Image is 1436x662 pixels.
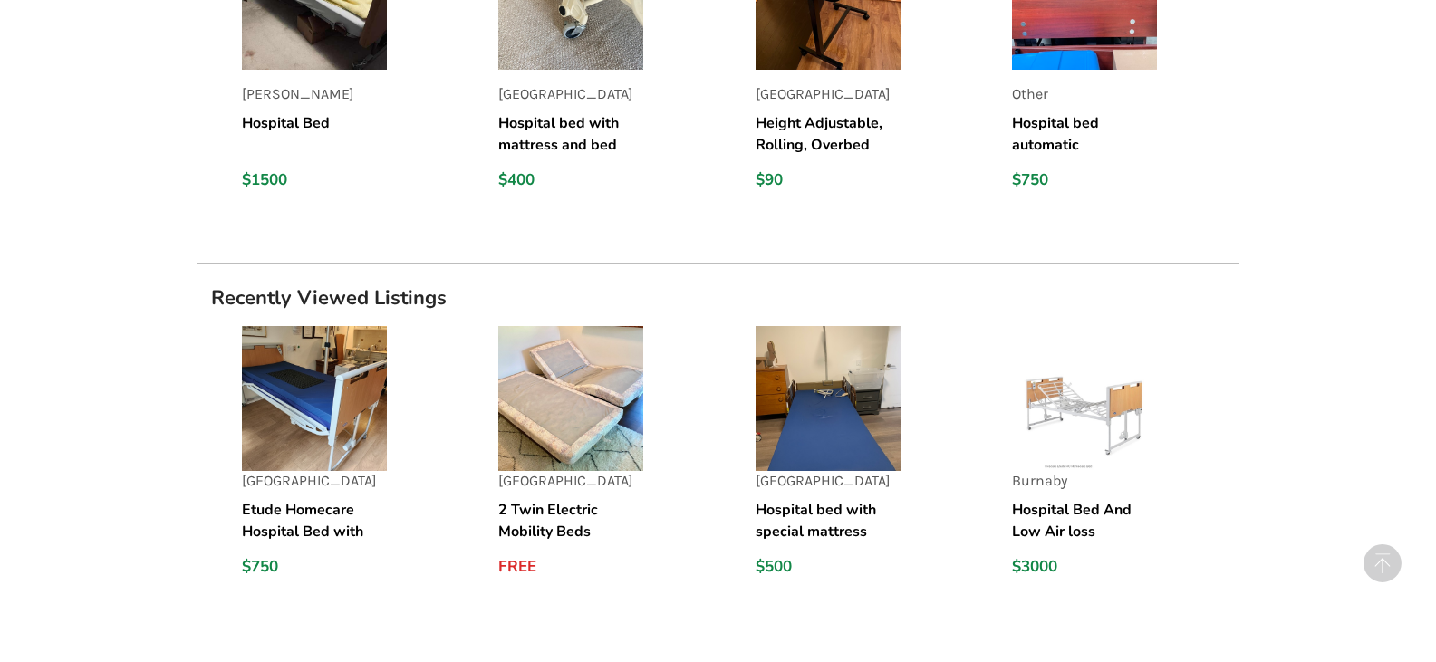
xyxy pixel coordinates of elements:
div: $500 [756,557,901,577]
p: [GEOGRAPHIC_DATA] [242,471,387,492]
img: listing [756,326,901,471]
h1: Recently Viewed Listings [197,285,1239,311]
a: listing[GEOGRAPHIC_DATA]2 Twin Electric Mobility BedsFREE [498,326,726,606]
p: [GEOGRAPHIC_DATA] [498,84,643,105]
img: listing [1012,326,1157,471]
img: listing [498,326,643,471]
h5: 2 Twin Electric Mobility Beds [498,499,643,542]
div: $750 [1012,170,1157,190]
p: [GEOGRAPHIC_DATA] [498,471,643,492]
p: [GEOGRAPHIC_DATA] [756,84,901,105]
p: Burnaby [1012,471,1157,492]
h5: Hospital bed with special mattress [756,499,901,542]
h5: Hospital bed with mattress and bed rails [498,112,643,156]
div: $400 [498,170,643,190]
div: $750 [242,557,387,577]
img: listing [242,326,387,471]
a: listing[GEOGRAPHIC_DATA]Etude Homecare Hospital Bed with Etude HC Verso Side Rails (Pair) and a R... [242,326,469,606]
h5: Height Adjustable, Rolling, Overbed Table [756,112,901,156]
p: [GEOGRAPHIC_DATA] [756,471,901,492]
p: [PERSON_NAME] [242,84,387,105]
h5: Etude Homecare Hospital Bed with Etude HC Verso Side Rails (Pair) and a Roho Pad Pre-Cut Center M... [242,499,387,542]
p: Other [1012,84,1157,105]
div: $3000 [1012,557,1157,577]
a: listingBurnabyHospital Bed And Low Air loss Mattress Sell ​​together$3000 [1012,326,1239,606]
a: listing[GEOGRAPHIC_DATA]Hospital bed with special mattress$500 [756,326,983,606]
h5: Hospital bed automatic [1012,112,1157,156]
div: $90 [756,170,901,190]
h5: Hospital Bed [242,112,387,156]
h5: Hospital Bed And Low Air loss Mattress Sell ​​together [1012,499,1157,542]
div: FREE [498,557,643,577]
div: $1500 [242,170,387,190]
